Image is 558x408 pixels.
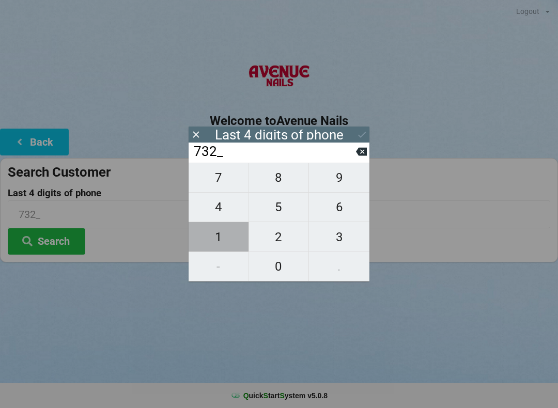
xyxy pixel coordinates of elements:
[249,252,309,281] button: 0
[249,222,309,252] button: 2
[189,196,249,218] span: 4
[249,196,309,218] span: 5
[249,167,309,189] span: 8
[309,167,369,189] span: 9
[189,222,249,252] button: 1
[249,193,309,222] button: 5
[189,226,249,248] span: 1
[189,193,249,222] button: 4
[249,256,309,277] span: 0
[309,222,369,252] button: 3
[249,226,309,248] span: 2
[189,163,249,193] button: 7
[309,193,369,222] button: 6
[309,196,369,218] span: 6
[309,226,369,248] span: 3
[249,163,309,193] button: 8
[189,167,249,189] span: 7
[309,163,369,193] button: 9
[215,130,344,140] div: Last 4 digits of phone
